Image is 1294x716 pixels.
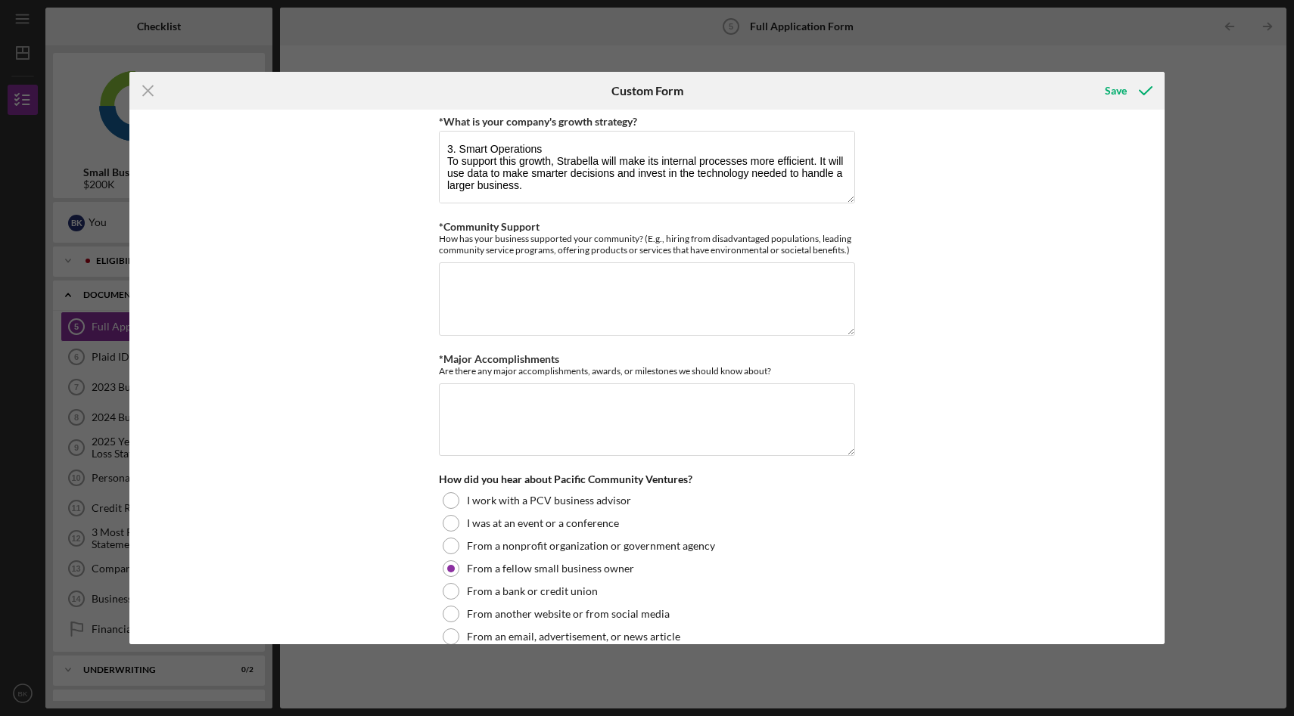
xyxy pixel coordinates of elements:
[611,84,683,98] h6: Custom Form
[439,131,855,203] textarea: For Strabella to grow, it needs a plan that focuses on these three things: 1. New Customers and M...
[1090,76,1165,106] button: Save
[439,365,855,377] div: Are there any major accomplishments, awards, or milestones we should know about?
[439,233,855,256] div: How has your business supported your community? (E.g., hiring from disadvantaged populations, lea...
[467,585,598,597] label: From a bank or credit union
[467,631,680,643] label: From an email, advertisement, or news article
[467,608,670,620] label: From another website or from social media
[1105,76,1127,106] div: Save
[439,220,540,233] label: *Community Support
[439,115,637,128] label: *What is your company's growth strategy?
[467,540,715,552] label: From a nonprofit organization or government agency
[467,563,634,575] label: From a fellow small business owner
[439,352,559,365] label: *Major Accomplishments
[439,473,855,485] div: How did you hear about Pacific Community Ventures?
[467,494,631,507] label: I work with a PCV business advisor
[467,517,619,529] label: I was at an event or a conference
